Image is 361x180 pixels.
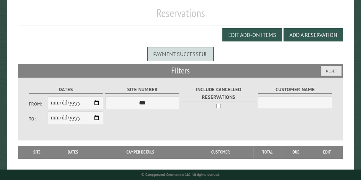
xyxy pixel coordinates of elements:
[141,172,220,177] small: © Campground Commander LLC. All rights reserved.
[281,146,311,158] th: Due
[321,66,342,76] button: Reset
[182,86,256,101] label: Include Cancelled Reservations
[311,146,343,158] th: Edit
[29,86,103,94] label: Dates
[284,28,343,41] button: Add a Reservation
[18,64,343,77] h2: Filters
[18,6,343,25] h1: Reservations
[105,86,179,94] label: Site Number
[258,86,332,94] label: Customer Name
[93,146,188,158] th: Camper Details
[253,146,281,158] th: Total
[52,146,93,158] th: Dates
[22,146,52,158] th: Site
[147,47,214,61] div: Payment successful
[29,101,47,107] label: From:
[188,146,253,158] th: Customer
[222,28,282,41] button: Edit Add-on Items
[29,116,47,122] label: To:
